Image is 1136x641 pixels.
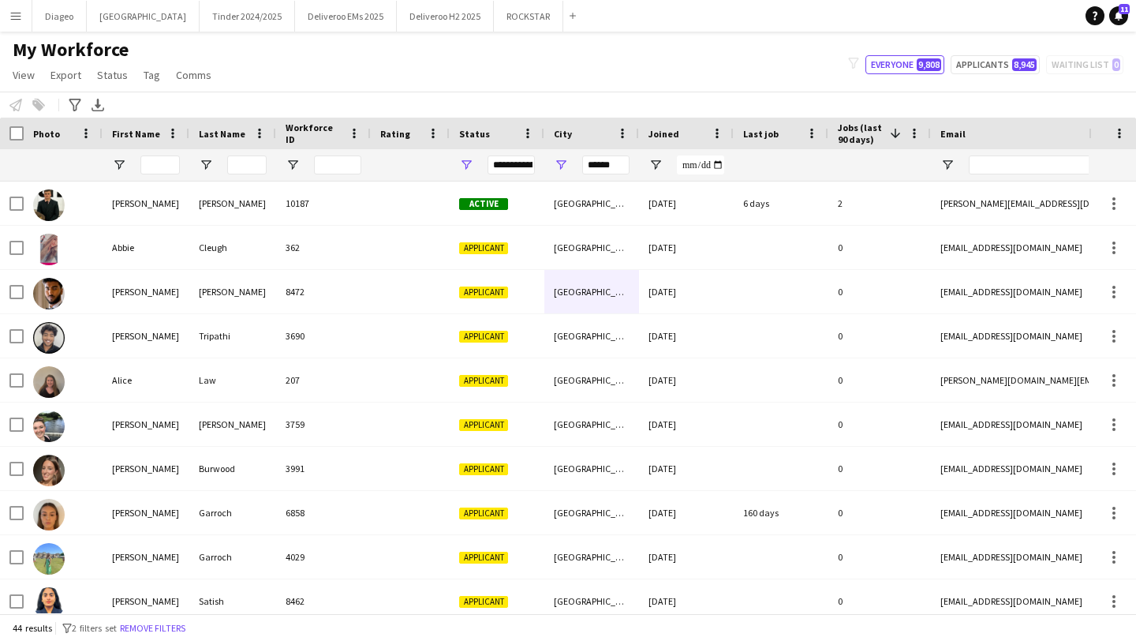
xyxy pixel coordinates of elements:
[33,278,65,309] img: Abhinav Oberoi-Tripathi
[103,535,189,579] div: [PERSON_NAME]
[103,182,189,225] div: [PERSON_NAME]
[639,358,734,402] div: [DATE]
[112,128,160,140] span: First Name
[459,463,508,475] span: Applicant
[87,1,200,32] button: [GEOGRAPHIC_DATA]
[940,158,955,172] button: Open Filter Menu
[91,65,134,85] a: Status
[103,447,189,490] div: [PERSON_NAME]
[459,242,508,254] span: Applicant
[639,314,734,358] div: [DATE]
[117,620,189,637] button: Remove filters
[314,156,361,174] input: Workforce ID Filter Input
[13,38,129,62] span: My Workforce
[917,58,941,71] span: 9,808
[6,65,41,85] a: View
[828,491,931,534] div: 0
[838,122,884,145] span: Jobs (last 90 days)
[544,358,639,402] div: [GEOGRAPHIC_DATA]
[33,366,65,398] img: Alice Law
[144,68,160,82] span: Tag
[639,403,734,446] div: [DATE]
[828,226,931,269] div: 0
[295,1,397,32] button: Deliveroo EMs 2025
[33,189,65,221] img: Felix Williams
[199,128,245,140] span: Last Name
[459,331,508,343] span: Applicant
[103,579,189,623] div: [PERSON_NAME]
[276,182,371,225] div: 10187
[189,182,276,225] div: [PERSON_NAME]
[276,403,371,446] div: 3759
[940,128,966,140] span: Email
[459,158,473,172] button: Open Filter Menu
[33,499,65,530] img: Amy Garroch
[544,403,639,446] div: [GEOGRAPHIC_DATA]
[276,270,371,313] div: 8472
[639,535,734,579] div: [DATE]
[276,579,371,623] div: 8462
[33,587,65,619] img: Ananya Satish
[50,68,81,82] span: Export
[951,55,1040,74] button: Applicants8,945
[828,403,931,446] div: 0
[554,128,572,140] span: City
[459,508,508,519] span: Applicant
[276,447,371,490] div: 3991
[677,156,724,174] input: Joined Filter Input
[554,158,568,172] button: Open Filter Menu
[32,1,87,32] button: Diageo
[544,226,639,269] div: [GEOGRAPHIC_DATA]
[639,226,734,269] div: [DATE]
[103,270,189,313] div: [PERSON_NAME]
[544,535,639,579] div: [GEOGRAPHIC_DATA]
[103,226,189,269] div: Abbie
[72,622,117,634] span: 2 filters set
[189,579,276,623] div: Satish
[828,182,931,225] div: 2
[286,158,300,172] button: Open Filter Menu
[639,491,734,534] div: [DATE]
[459,198,508,210] span: Active
[544,182,639,225] div: [GEOGRAPHIC_DATA]
[33,128,60,140] span: Photo
[397,1,494,32] button: Deliveroo H2 2025
[828,579,931,623] div: 0
[189,226,276,269] div: Cleugh
[189,403,276,446] div: [PERSON_NAME]
[189,447,276,490] div: Burwood
[639,447,734,490] div: [DATE]
[459,596,508,608] span: Applicant
[459,552,508,564] span: Applicant
[459,419,508,431] span: Applicant
[112,158,126,172] button: Open Filter Menu
[44,65,88,85] a: Export
[276,491,371,534] div: 6858
[33,410,65,442] img: Alicia Bremner
[544,270,639,313] div: [GEOGRAPHIC_DATA]
[189,358,276,402] div: Law
[639,579,734,623] div: [DATE]
[276,226,371,269] div: 362
[276,358,371,402] div: 207
[33,455,65,486] img: Amy Burwood
[544,579,639,623] div: [GEOGRAPHIC_DATA]
[176,68,211,82] span: Comms
[828,270,931,313] div: 0
[828,535,931,579] div: 0
[639,182,734,225] div: [DATE]
[380,128,410,140] span: Rating
[103,314,189,358] div: [PERSON_NAME]
[276,535,371,579] div: 4029
[33,322,65,354] img: Abhinav Tripathi
[97,68,128,82] span: Status
[103,358,189,402] div: Alice
[286,122,342,145] span: Workforce ID
[865,55,944,74] button: Everyone9,808
[828,358,931,402] div: 0
[743,128,779,140] span: Last job
[189,314,276,358] div: Tripathi
[544,314,639,358] div: [GEOGRAPHIC_DATA]
[828,314,931,358] div: 0
[459,287,508,298] span: Applicant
